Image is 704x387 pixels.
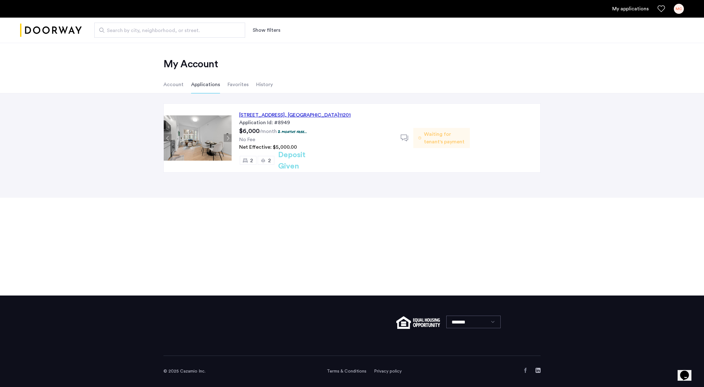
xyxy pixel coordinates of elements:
a: Facebook [523,368,528,373]
span: Net Effective: $5,000.00 [239,145,297,150]
a: Terms and conditions [327,368,366,374]
input: Apartment Search [94,23,245,38]
li: Applications [191,76,220,93]
img: logo [20,19,82,42]
div: Application Id: #8949 [239,119,393,126]
li: History [256,76,273,93]
a: Cazamio logo [20,19,82,42]
p: 2 months free... [278,129,307,134]
a: My application [612,5,649,13]
sub: /month [260,129,277,134]
span: No Fee [239,137,255,142]
iframe: chat widget [678,362,698,381]
div: MC [674,4,684,14]
img: equal-housing.png [396,316,440,329]
span: 2 [268,158,271,163]
a: Privacy policy [374,368,402,374]
button: Previous apartment [164,134,172,142]
h2: Deposit Given [278,149,328,172]
h2: My Account [163,58,541,70]
select: Language select [446,316,501,328]
div: [STREET_ADDRESS] 11201 [239,111,351,119]
span: Waiting for tenant's payment [424,130,465,146]
span: , [GEOGRAPHIC_DATA] [285,113,339,118]
span: $6,000 [239,128,260,134]
li: Favorites [228,76,249,93]
li: Account [163,76,184,93]
a: LinkedIn [536,368,541,373]
img: Apartment photo [164,115,232,161]
button: Show or hide filters [253,26,280,34]
span: Search by city, neighborhood, or street. [107,27,228,34]
button: Next apartment [224,134,232,142]
a: Favorites [657,5,665,13]
span: © 2025 Cazamio Inc. [163,369,206,373]
span: 2 [250,158,253,163]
